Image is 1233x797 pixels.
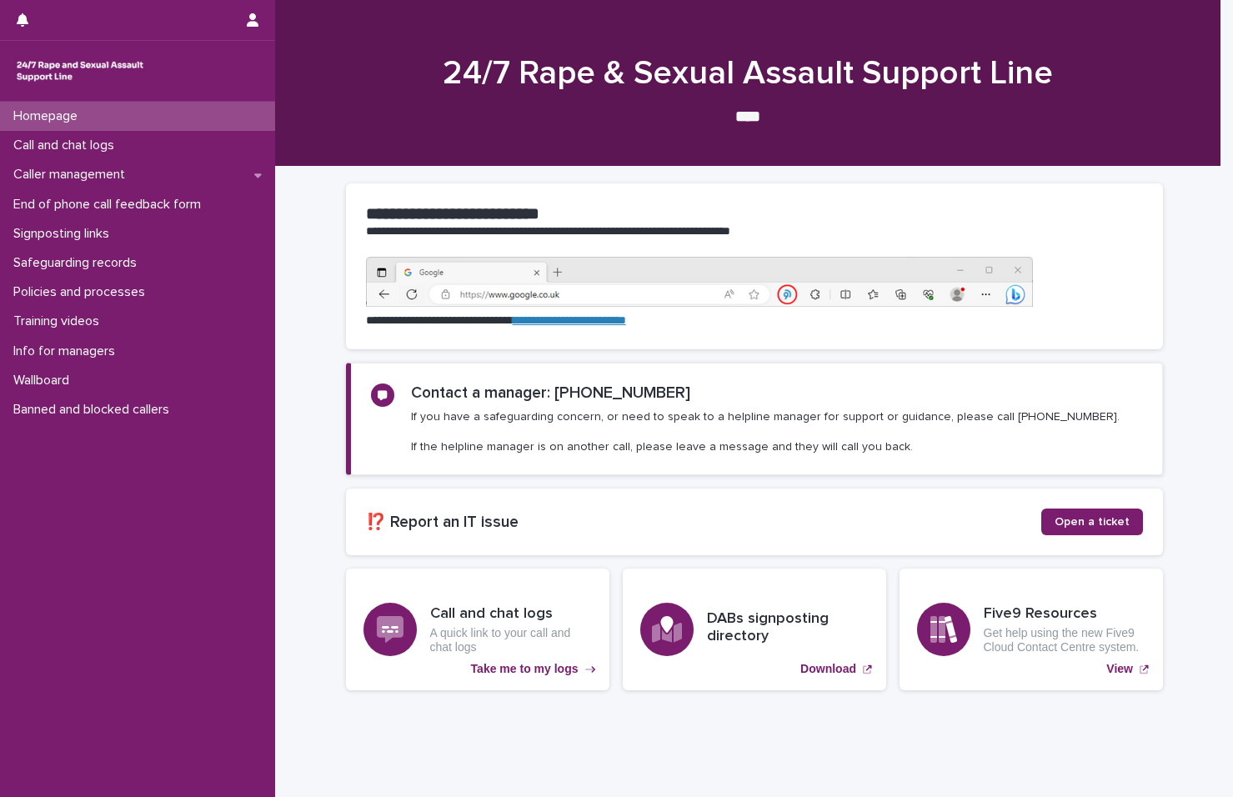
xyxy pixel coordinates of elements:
[7,343,128,359] p: Info for managers
[900,569,1163,690] a: View
[339,53,1156,93] h1: 24/7 Rape & Sexual Assault Support Line
[7,255,150,271] p: Safeguarding records
[471,662,579,676] p: Take me to my logs
[7,373,83,388] p: Wallboard
[411,409,1120,455] p: If you have a safeguarding concern, or need to speak to a helpline manager for support or guidanc...
[800,662,856,676] p: Download
[7,402,183,418] p: Banned and blocked callers
[13,54,147,88] img: rhQMoQhaT3yELyF149Cw
[1106,662,1133,676] p: View
[623,569,886,690] a: Download
[346,569,609,690] a: Take me to my logs
[984,626,1145,654] p: Get help using the new Five9 Cloud Contact Centre system.
[1041,509,1143,535] a: Open a ticket
[430,626,592,654] p: A quick link to your call and chat logs
[7,284,158,300] p: Policies and processes
[707,610,869,646] h3: DABs signposting directory
[1055,516,1130,528] span: Open a ticket
[430,605,592,624] h3: Call and chat logs
[7,313,113,329] p: Training videos
[7,167,138,183] p: Caller management
[7,226,123,242] p: Signposting links
[7,138,128,153] p: Call and chat logs
[7,108,91,124] p: Homepage
[411,383,690,403] h2: Contact a manager: [PHONE_NUMBER]
[366,257,1033,307] img: https%3A%2F%2Fcdn.document360.io%2F0deca9d6-0dac-4e56-9e8f-8d9979bfce0e%2FImages%2FDocumentation%...
[984,605,1145,624] h3: Five9 Resources
[366,513,1041,532] h2: ⁉️ Report an IT issue
[7,197,214,213] p: End of phone call feedback form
